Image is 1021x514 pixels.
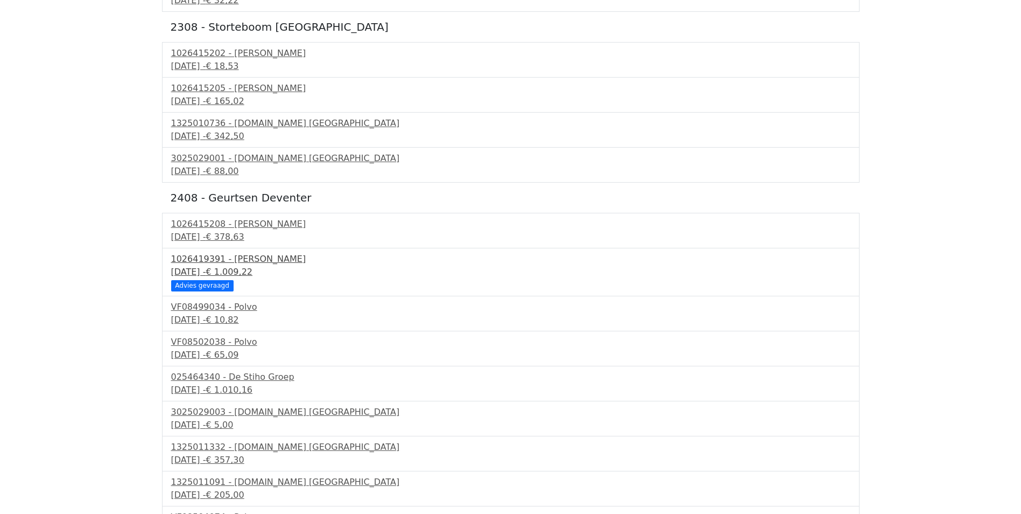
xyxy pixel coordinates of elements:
span: € 378,63 [206,232,244,242]
span: € 88,00 [206,166,238,176]
a: 3025029001 - [DOMAIN_NAME] [GEOGRAPHIC_DATA][DATE] -€ 88,00 [171,152,850,178]
span: € 10,82 [206,315,238,325]
a: 1026415202 - [PERSON_NAME][DATE] -€ 18,53 [171,47,850,73]
div: Advies gevraagd [171,280,234,291]
div: [DATE] - [171,349,850,362]
div: [DATE] - [171,130,850,143]
span: € 18,53 [206,61,238,71]
div: [DATE] - [171,314,850,327]
a: 1026415205 - [PERSON_NAME][DATE] -€ 165,02 [171,82,850,108]
div: 1026419391 - [PERSON_NAME] [171,253,850,266]
span: € 1.010,16 [206,385,252,395]
a: 1026415208 - [PERSON_NAME][DATE] -€ 378,63 [171,218,850,244]
div: VF08502038 - Polvo [171,336,850,349]
div: [DATE] - [171,165,850,178]
a: 1325011332 - [DOMAIN_NAME] [GEOGRAPHIC_DATA][DATE] -€ 357,30 [171,441,850,467]
a: VF08502038 - Polvo[DATE] -€ 65,09 [171,336,850,362]
div: [DATE] - [171,489,850,502]
div: 1325011332 - [DOMAIN_NAME] [GEOGRAPHIC_DATA] [171,441,850,454]
div: [DATE] - [171,384,850,397]
span: € 342,50 [206,131,244,141]
div: [DATE] - [171,454,850,467]
span: € 65,09 [206,350,238,360]
a: 1026419391 - [PERSON_NAME][DATE] -€ 1.009,22 Advies gevraagd [171,253,850,290]
h5: 2408 - Geurtsen Deventer [171,191,851,204]
a: VF08499034 - Polvo[DATE] -€ 10,82 [171,301,850,327]
div: VF08499034 - Polvo [171,301,850,314]
div: 3025029001 - [DOMAIN_NAME] [GEOGRAPHIC_DATA] [171,152,850,165]
div: 1325011091 - [DOMAIN_NAME] [GEOGRAPHIC_DATA] [171,476,850,489]
div: 1026415208 - [PERSON_NAME] [171,218,850,231]
a: 3025029003 - [DOMAIN_NAME] [GEOGRAPHIC_DATA][DATE] -€ 5,00 [171,406,850,432]
div: 025464340 - De Stiho Groep [171,371,850,384]
div: 1026415202 - [PERSON_NAME] [171,47,850,60]
div: [DATE] - [171,419,850,432]
span: € 165,02 [206,96,244,106]
a: 025464340 - De Stiho Groep[DATE] -€ 1.010,16 [171,371,850,397]
div: [DATE] - [171,95,850,108]
div: [DATE] - [171,60,850,73]
a: 1325010736 - [DOMAIN_NAME] [GEOGRAPHIC_DATA][DATE] -€ 342,50 [171,117,850,143]
span: € 205,00 [206,490,244,500]
a: 1325011091 - [DOMAIN_NAME] [GEOGRAPHIC_DATA][DATE] -€ 205,00 [171,476,850,502]
span: € 357,30 [206,455,244,465]
span: € 1.009,22 [206,267,252,277]
div: 3025029003 - [DOMAIN_NAME] [GEOGRAPHIC_DATA] [171,406,850,419]
div: 1325010736 - [DOMAIN_NAME] [GEOGRAPHIC_DATA] [171,117,850,130]
div: [DATE] - [171,231,850,244]
div: [DATE] - [171,266,850,279]
h5: 2308 - Storteboom [GEOGRAPHIC_DATA] [171,20,851,33]
span: € 5,00 [206,420,233,430]
div: 1026415205 - [PERSON_NAME] [171,82,850,95]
